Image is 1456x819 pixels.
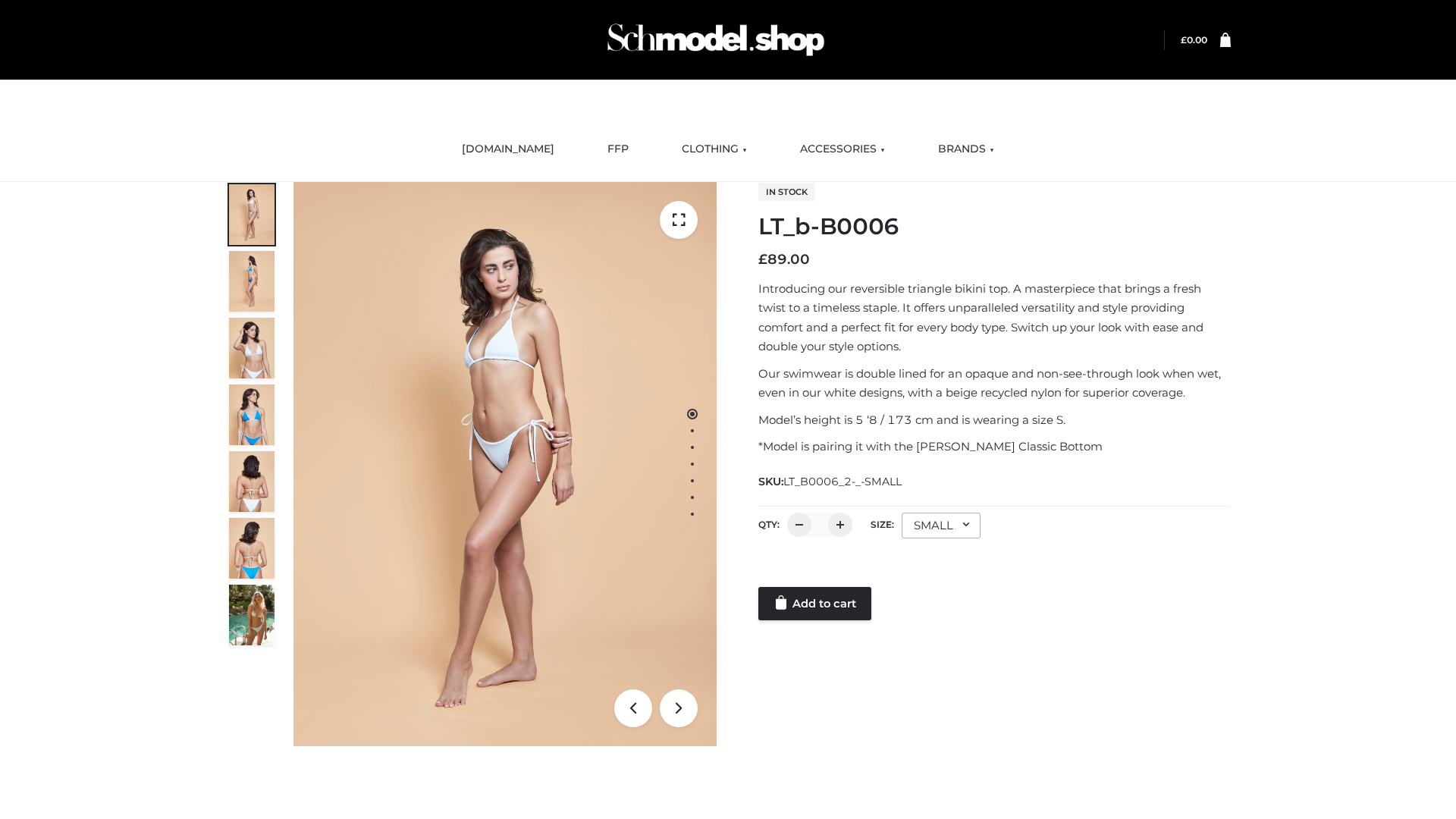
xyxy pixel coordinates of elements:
[758,472,903,491] span: SKU:
[602,10,830,70] img: Schmodel Admin 964
[229,251,275,312] img: ArielClassicBikiniTop_CloudNine_AzureSky_OW114ECO_2-scaled.jpg
[229,384,275,445] img: ArielClassicBikiniTop_CloudNine_AzureSky_OW114ECO_4-scaled.jpg
[789,133,896,166] a: ACCESSORIES
[229,451,275,512] img: ArielClassicBikiniTop_CloudNine_AzureSky_OW114ECO_7-scaled.jpg
[758,183,815,201] span: In stock
[1181,34,1207,45] bdi: 0.00
[1181,34,1207,45] a: £0.00
[871,519,894,530] label: Size:
[783,475,902,488] span: LT_B0006_2-_-SMALL
[758,410,1231,430] p: Model’s height is 5 ‘8 / 173 cm and is wearing a size S.
[1181,34,1187,45] span: £
[758,279,1231,356] p: Introducing our reversible triangle bikini top. A masterpiece that brings a fresh twist to a time...
[902,513,981,538] div: SMALL
[450,133,566,166] a: [DOMAIN_NAME]
[758,587,871,620] a: Add to cart
[229,518,275,579] img: ArielClassicBikiniTop_CloudNine_AzureSky_OW114ECO_8-scaled.jpg
[758,519,780,530] label: QTY:
[758,213,1231,240] h1: LT_b-B0006
[229,585,275,645] img: Arieltop_CloudNine_AzureSky2.jpg
[758,251,810,268] bdi: 89.00
[927,133,1006,166] a: BRANDS
[229,318,275,378] img: ArielClassicBikiniTop_CloudNine_AzureSky_OW114ECO_3-scaled.jpg
[293,182,717,746] img: ArielClassicBikiniTop_CloudNine_AzureSky_OW114ECO_1
[758,364,1231,403] p: Our swimwear is double lined for an opaque and non-see-through look when wet, even in our white d...
[670,133,758,166] a: CLOTHING
[596,133,640,166] a: FFP
[758,251,767,268] span: £
[229,184,275,245] img: ArielClassicBikiniTop_CloudNine_AzureSky_OW114ECO_1-scaled.jpg
[758,437,1231,457] p: *Model is pairing it with the [PERSON_NAME] Classic Bottom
